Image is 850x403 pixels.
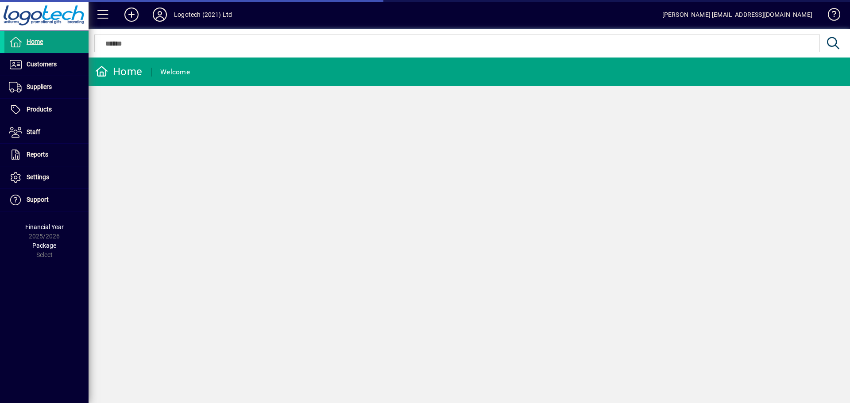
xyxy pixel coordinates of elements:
div: Welcome [160,65,190,79]
div: Logotech (2021) Ltd [174,8,232,22]
span: Staff [27,128,40,135]
span: Settings [27,173,49,180]
span: Products [27,106,52,113]
span: Support [27,196,49,203]
div: [PERSON_NAME] [EMAIL_ADDRESS][DOMAIN_NAME] [662,8,812,22]
a: Reports [4,144,89,166]
span: Suppliers [27,83,52,90]
span: Reports [27,151,48,158]
a: Products [4,99,89,121]
a: Knowledge Base [821,2,839,31]
span: Home [27,38,43,45]
button: Profile [146,7,174,23]
span: Financial Year [25,223,64,230]
a: Settings [4,166,89,188]
span: Package [32,242,56,249]
a: Support [4,189,89,211]
a: Suppliers [4,76,89,98]
span: Customers [27,61,57,68]
a: Customers [4,54,89,76]
a: Staff [4,121,89,143]
div: Home [95,65,142,79]
button: Add [117,7,146,23]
